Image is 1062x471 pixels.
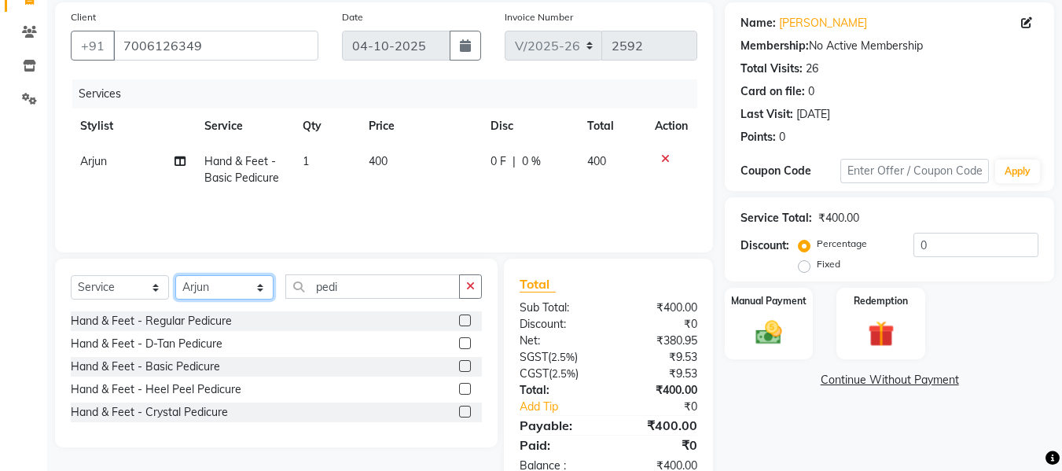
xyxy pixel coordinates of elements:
label: Invoice Number [505,10,573,24]
th: Price [359,109,481,144]
div: Card on file: [740,83,805,100]
input: Search by Name/Mobile/Email/Code [113,31,318,61]
div: Payable: [508,416,608,435]
div: Service Total: [740,210,812,226]
div: Membership: [740,38,809,54]
span: 400 [587,154,606,168]
div: Points: [740,129,776,145]
div: Last Visit: [740,106,793,123]
label: Client [71,10,96,24]
span: 0 % [522,153,541,170]
label: Redemption [854,294,908,308]
div: ( ) [508,349,608,366]
div: Hand & Feet - Heel Peel Pedicure [71,381,241,398]
span: 400 [369,154,388,168]
div: ( ) [508,366,608,382]
div: ₹0 [608,436,709,454]
button: +91 [71,31,115,61]
a: [PERSON_NAME] [779,15,867,31]
div: ₹0 [608,316,709,333]
div: Hand & Feet - Crystal Pedicure [71,404,228,421]
div: ₹400.00 [608,416,709,435]
div: ₹400.00 [608,300,709,316]
span: | [513,153,516,170]
button: Apply [995,160,1040,183]
span: 2.5% [552,367,575,380]
th: Action [645,109,697,144]
div: Hand & Feet - D-Tan Pedicure [71,336,222,352]
span: Hand & Feet - Basic Pedicure [204,154,279,185]
th: Disc [481,109,578,144]
div: [DATE] [796,106,830,123]
label: Percentage [817,237,867,251]
div: ₹0 [626,399,710,415]
div: Total Visits: [740,61,803,77]
div: Sub Total: [508,300,608,316]
label: Fixed [817,257,840,271]
div: 0 [808,83,814,100]
span: 1 [303,154,309,168]
div: Total: [508,382,608,399]
div: Paid: [508,436,608,454]
span: CGST [520,366,549,381]
span: Arjun [80,154,107,168]
div: 0 [779,129,785,145]
div: Services [72,79,709,109]
div: Hand & Feet - Regular Pedicure [71,313,232,329]
span: 0 F [491,153,506,170]
th: Stylist [71,109,195,144]
div: ₹9.53 [608,349,709,366]
img: _cash.svg [748,318,790,348]
th: Service [195,109,294,144]
div: ₹9.53 [608,366,709,382]
div: Hand & Feet - Basic Pedicure [71,359,220,375]
div: 26 [806,61,818,77]
div: Coupon Code [740,163,840,179]
div: Discount: [508,316,608,333]
a: Continue Without Payment [728,372,1051,388]
span: Total [520,276,556,293]
input: Enter Offer / Coupon Code [840,159,989,183]
input: Search or Scan [285,274,460,299]
span: SGST [520,350,548,364]
a: Add Tip [508,399,625,415]
span: 2.5% [551,351,575,363]
div: ₹400.00 [608,382,709,399]
div: ₹380.95 [608,333,709,349]
div: Net: [508,333,608,349]
div: Discount: [740,237,789,254]
div: No Active Membership [740,38,1038,54]
label: Date [342,10,363,24]
img: _gift.svg [860,318,902,350]
th: Total [578,109,646,144]
div: Name: [740,15,776,31]
label: Manual Payment [731,294,807,308]
th: Qty [293,109,359,144]
div: ₹400.00 [818,210,859,226]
